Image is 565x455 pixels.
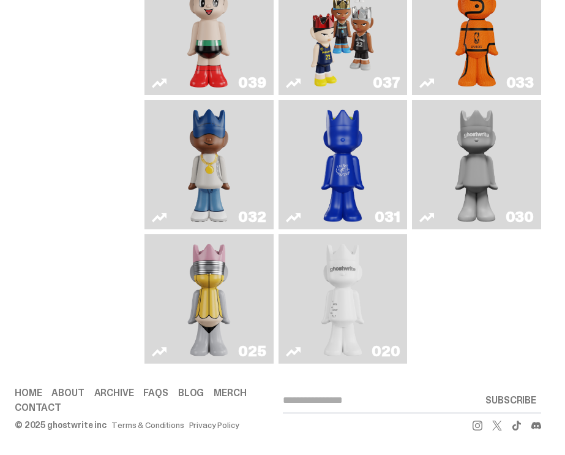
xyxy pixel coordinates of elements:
[375,210,400,224] div: 031
[15,403,61,413] a: Contact
[94,388,134,398] a: Archive
[178,388,204,398] a: Blog
[506,75,534,90] div: 033
[286,105,400,224] a: Latte
[238,344,266,359] div: 025
[51,388,84,398] a: About
[373,75,400,90] div: 037
[152,105,266,224] a: Swingman
[143,388,168,398] a: FAQs
[189,421,239,429] a: Privacy Policy
[309,239,376,359] img: ghost
[15,421,107,429] div: © 2025 ghostwrite inc
[152,239,266,359] a: No. 2 Pencil
[176,105,242,224] img: Swingman
[443,105,510,224] img: One
[176,239,242,359] img: No. 2 Pencil
[372,344,400,359] div: 020
[506,210,534,224] div: 030
[214,388,246,398] a: Merch
[286,239,400,359] a: ghost
[111,421,184,429] a: Terms & Conditions
[15,388,42,398] a: Home
[481,388,541,413] button: SUBSCRIBE
[238,210,266,224] div: 032
[238,75,266,90] div: 039
[309,105,376,224] img: Latte
[419,105,534,224] a: One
